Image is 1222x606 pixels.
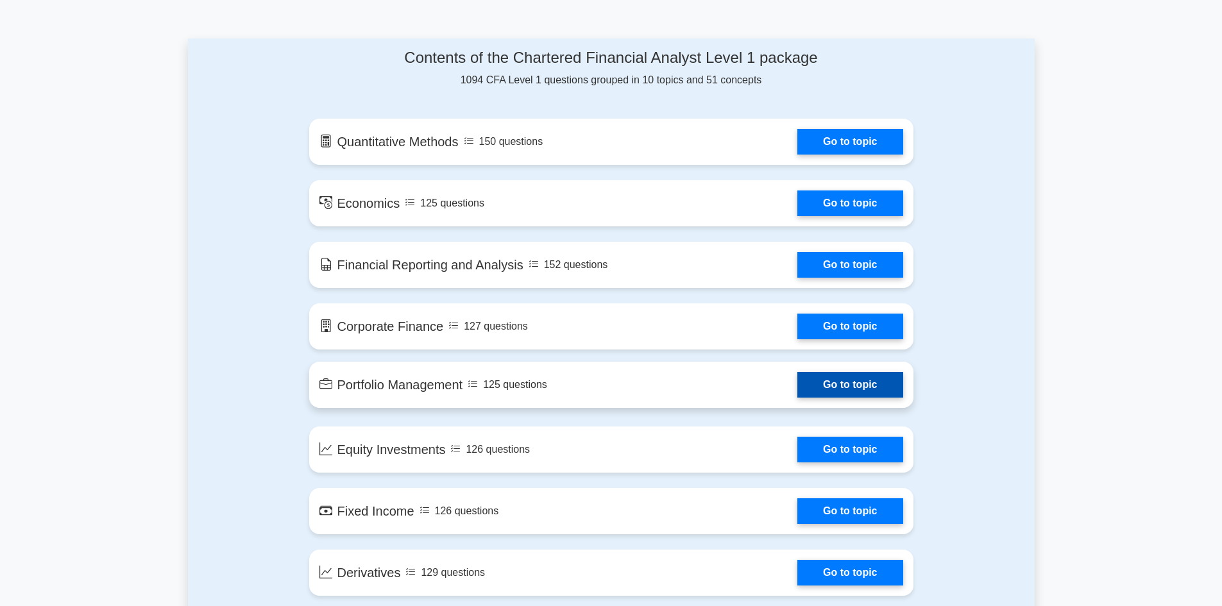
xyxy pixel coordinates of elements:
[309,49,913,88] div: 1094 CFA Level 1 questions grouped in 10 topics and 51 concepts
[797,190,903,216] a: Go to topic
[797,560,903,585] a: Go to topic
[797,252,903,278] a: Go to topic
[797,372,903,398] a: Go to topic
[797,437,903,462] a: Go to topic
[309,49,913,67] h4: Contents of the Chartered Financial Analyst Level 1 package
[797,129,903,155] a: Go to topic
[797,498,903,524] a: Go to topic
[797,314,903,339] a: Go to topic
